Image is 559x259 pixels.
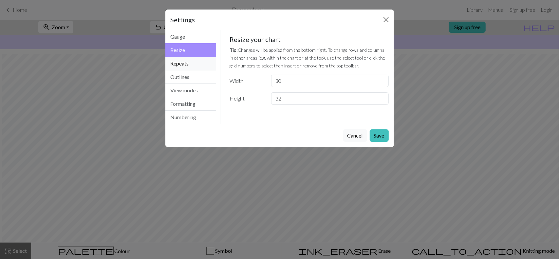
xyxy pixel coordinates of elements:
[226,75,267,87] label: Width
[165,111,216,124] button: Numbering
[165,30,216,44] button: Gauge
[171,15,195,25] h5: Settings
[165,70,216,84] button: Outlines
[165,84,216,97] button: View modes
[381,14,391,25] button: Close
[165,97,216,111] button: Formatting
[165,57,216,70] button: Repeats
[230,35,389,43] h5: Resize your chart
[230,47,238,53] strong: Tip:
[343,129,367,142] button: Cancel
[230,47,385,68] small: Changes will be applied from the bottom right. To change rows and columns in other areas (e.g. wi...
[370,129,389,142] button: Save
[226,92,267,105] label: Height
[165,43,216,57] button: Resize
